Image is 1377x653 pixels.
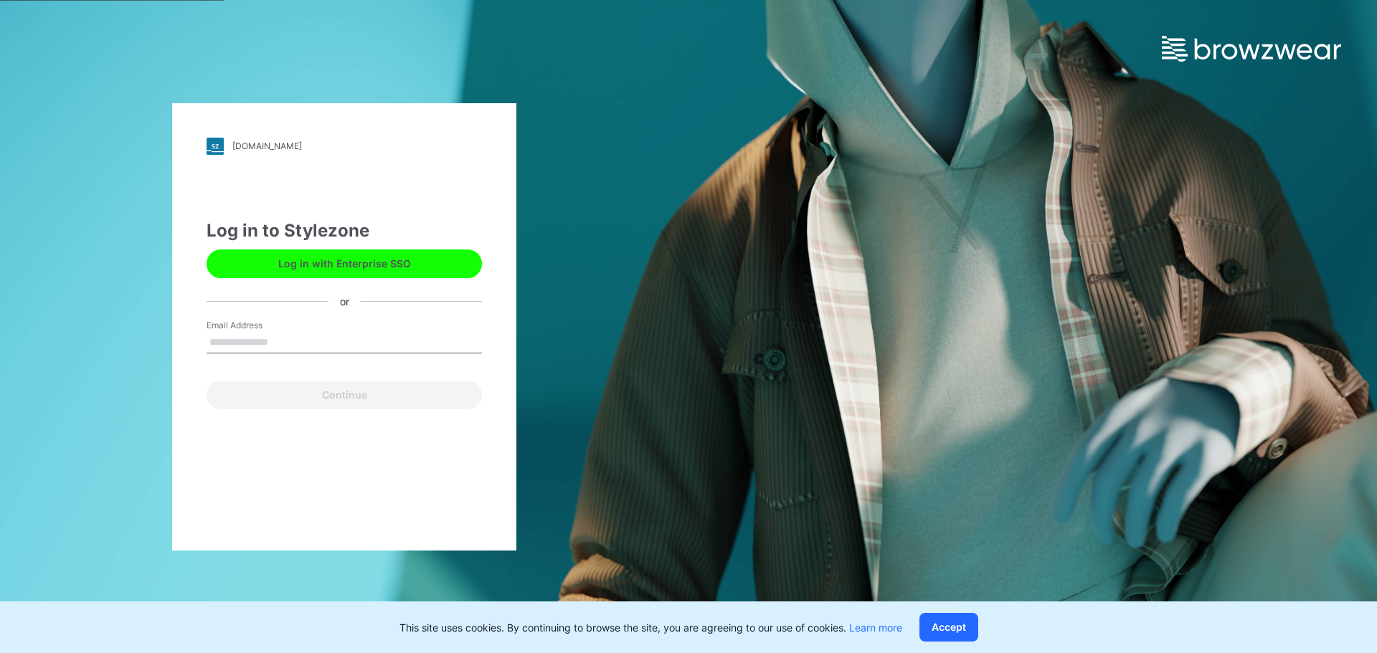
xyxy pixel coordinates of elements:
[919,613,978,642] button: Accept
[1162,36,1341,62] img: browzwear-logo.e42bd6dac1945053ebaf764b6aa21510.svg
[207,138,224,155] img: stylezone-logo.562084cfcfab977791bfbf7441f1a819.svg
[207,319,307,332] label: Email Address
[328,294,361,309] div: or
[207,249,482,278] button: Log in with Enterprise SSO
[232,140,302,151] div: [DOMAIN_NAME]
[849,621,902,634] a: Learn more
[207,218,482,244] div: Log in to Stylezone
[207,138,482,155] a: [DOMAIN_NAME]
[399,620,902,635] p: This site uses cookies. By continuing to browse the site, you are agreeing to our use of cookies.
